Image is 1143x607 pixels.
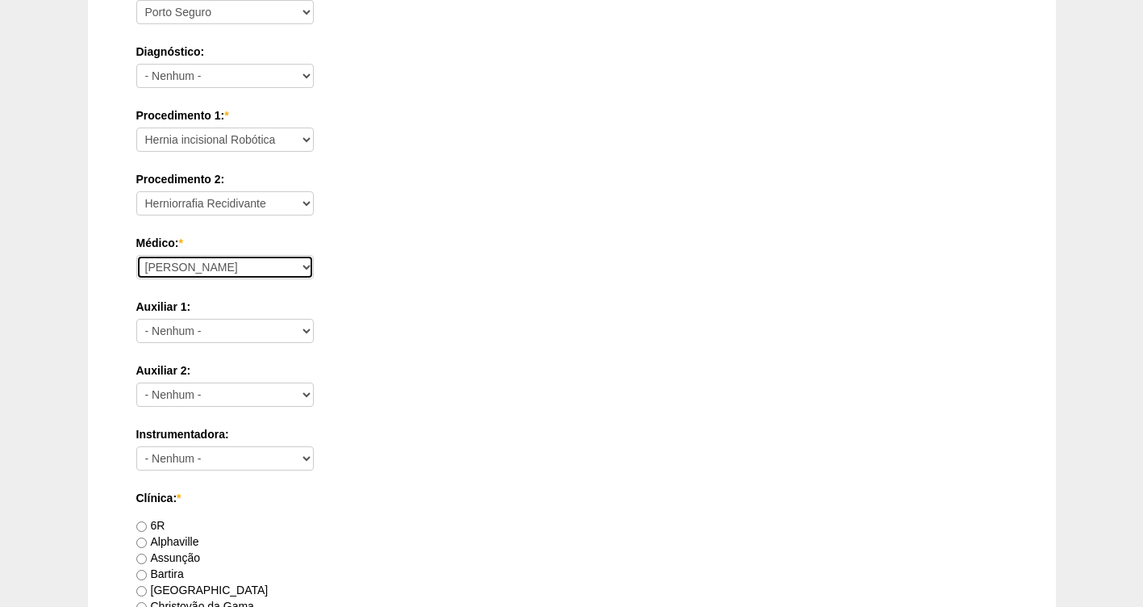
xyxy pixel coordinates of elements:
[136,107,1007,123] label: Procedimento 1:
[178,237,182,249] span: Este campo é obrigatório.
[136,538,147,548] input: Alphaville
[136,586,147,597] input: [GEOGRAPHIC_DATA]
[136,570,147,580] input: Bartira
[136,362,1007,379] label: Auxiliar 2:
[136,426,1007,442] label: Instrumentadora:
[136,519,165,532] label: 6R
[136,235,1007,251] label: Médico:
[136,521,147,532] input: 6R
[224,109,228,122] span: Este campo é obrigatório.
[177,492,181,504] span: Este campo é obrigatório.
[136,551,200,564] label: Assunção
[136,567,184,580] label: Bartira
[136,535,199,548] label: Alphaville
[136,44,1007,60] label: Diagnóstico:
[136,490,1007,506] label: Clínica:
[136,171,1007,187] label: Procedimento 2:
[136,584,269,597] label: [GEOGRAPHIC_DATA]
[136,299,1007,315] label: Auxiliar 1:
[136,554,147,564] input: Assunção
